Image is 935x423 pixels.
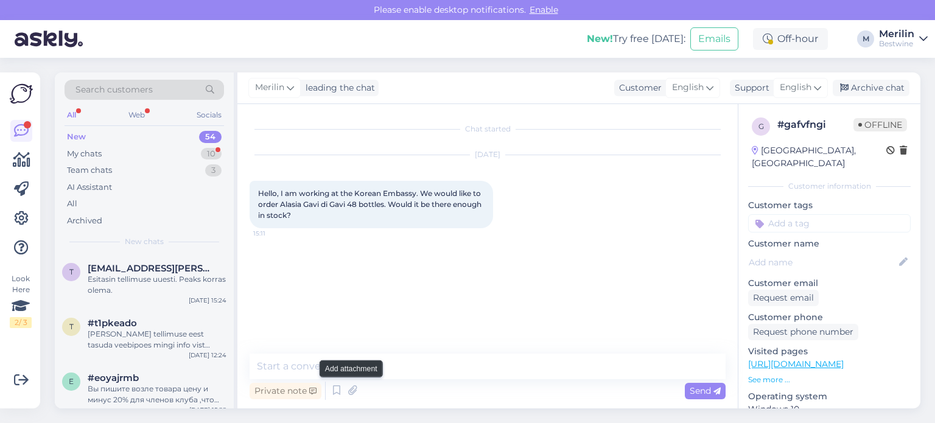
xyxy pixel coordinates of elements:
[67,148,102,160] div: My chats
[749,256,897,269] input: Add name
[250,124,726,135] div: Chat started
[65,107,79,123] div: All
[748,199,911,212] p: Customer tags
[75,83,153,96] span: Search customers
[125,236,164,247] span: New chats
[833,80,909,96] div: Archive chat
[67,198,77,210] div: All
[126,107,147,123] div: Web
[88,263,214,274] span: tiik.carl@gmail.com
[67,131,86,143] div: New
[88,372,139,383] span: #eoyajrmb
[258,189,483,220] span: Hello, I am working at the Korean Embassy. We would like to order Alasia Gavi di Gavi 48 bottles....
[201,148,222,160] div: 10
[748,324,858,340] div: Request phone number
[69,322,74,331] span: t
[853,118,907,131] span: Offline
[748,181,911,192] div: Customer information
[730,82,769,94] div: Support
[526,4,562,15] span: Enable
[67,181,112,194] div: AI Assistant
[250,383,321,399] div: Private note
[88,383,226,405] div: Вы пишите возле товара цену и минус 20% для членов клуба ,что это значит???
[748,237,911,250] p: Customer name
[857,30,874,47] div: M
[250,149,726,160] div: [DATE]
[301,82,375,94] div: leading the chat
[199,131,222,143] div: 54
[748,374,911,385] p: See more ...
[88,318,137,329] span: #t1pkeado
[748,345,911,358] p: Visited pages
[587,32,685,46] div: Try free [DATE]:
[879,39,914,49] div: Bestwine
[690,385,721,396] span: Send
[205,164,222,177] div: 3
[10,82,33,105] img: Askly Logo
[879,29,914,39] div: Merilin
[587,33,613,44] b: New!
[614,82,662,94] div: Customer
[748,358,844,369] a: [URL][DOMAIN_NAME]
[189,296,226,305] div: [DATE] 15:24
[67,215,102,227] div: Archived
[10,273,32,328] div: Look Here
[69,377,74,386] span: e
[189,405,226,414] div: [DATE] 15:29
[879,29,928,49] a: MerilinBestwine
[88,274,226,296] div: Esitasin tellimuse uuesti. Peaks korras olema.
[10,317,32,328] div: 2 / 3
[255,81,284,94] span: Merilin
[753,28,828,50] div: Off-hour
[752,144,886,170] div: [GEOGRAPHIC_DATA], [GEOGRAPHIC_DATA]
[69,267,74,276] span: t
[748,390,911,403] p: Operating system
[748,311,911,324] p: Customer phone
[777,117,853,132] div: # gafvfngi
[325,363,377,374] small: Add attachment
[748,277,911,290] p: Customer email
[67,164,112,177] div: Team chats
[690,27,738,51] button: Emails
[88,329,226,351] div: [PERSON_NAME] tellimuse eest tasuda veebipoes mingi info vist puudub ei suuda aru saada mis puudub
[194,107,224,123] div: Socials
[748,290,819,306] div: Request email
[672,81,704,94] span: English
[748,403,911,416] p: Windows 10
[189,351,226,360] div: [DATE] 12:24
[748,214,911,232] input: Add a tag
[758,122,764,131] span: g
[253,229,299,238] span: 15:11
[780,81,811,94] span: English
